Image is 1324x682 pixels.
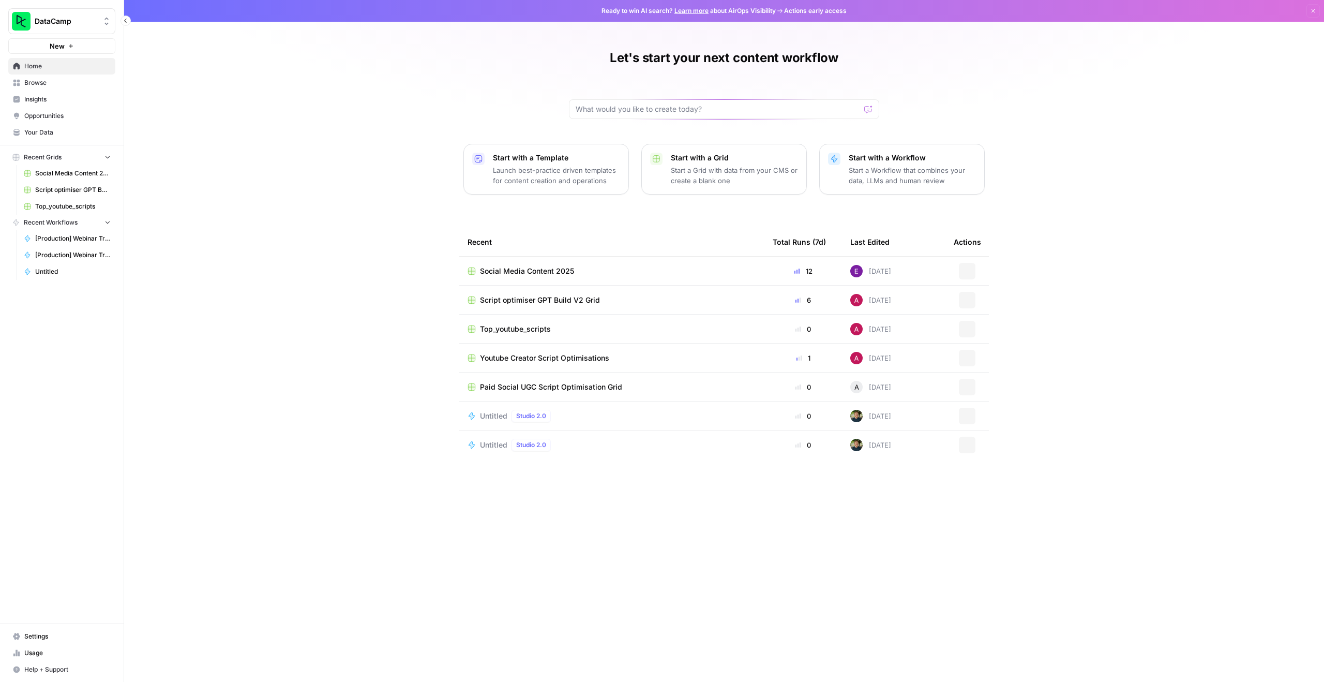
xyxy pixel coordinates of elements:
[35,16,97,26] span: DataCamp
[784,6,847,16] span: Actions early access
[35,202,111,211] span: Top_youtube_scripts
[468,382,756,392] a: Paid Social UGC Script Optimisation Grid
[19,165,115,182] a: Social Media Content 2025
[8,8,115,34] button: Workspace: DataCamp
[773,440,834,450] div: 0
[8,75,115,91] a: Browse
[671,153,798,163] p: Start with a Grid
[468,295,756,305] a: Script optimiser GPT Build V2 Grid
[19,198,115,215] a: Top_youtube_scripts
[468,353,756,363] a: Youtube Creator Script Optimisations
[850,323,863,335] img: 43c7ryrks7gay32ec4w6nmwi11rw
[850,381,891,393] div: [DATE]
[8,124,115,141] a: Your Data
[850,228,890,256] div: Last Edited
[19,247,115,263] a: [Production] Webinar Transcription and Summary for the
[641,144,807,195] button: Start with a GridStart a Grid with data from your CMS or create a blank one
[849,165,976,186] p: Start a Workflow that combines your data, LLMs and human review
[850,323,891,335] div: [DATE]
[773,382,834,392] div: 0
[819,144,985,195] button: Start with a WorkflowStart a Workflow that combines your data, LLMs and human review
[24,111,111,121] span: Opportunities
[24,95,111,104] span: Insights
[468,410,756,422] a: UntitledStudio 2.0
[850,352,891,364] div: [DATE]
[24,78,111,87] span: Browse
[35,250,111,260] span: [Production] Webinar Transcription and Summary for the
[850,294,863,306] img: 43c7ryrks7gay32ec4w6nmwi11rw
[35,234,111,243] span: [Production] Webinar Transcription and Summary ([PERSON_NAME])
[8,645,115,661] a: Usage
[773,228,826,256] div: Total Runs (7d)
[601,6,776,16] span: Ready to win AI search? about AirOps Visibility
[8,58,115,75] a: Home
[610,50,838,66] h1: Let's start your next content workflow
[480,324,551,334] span: Top_youtube_scripts
[24,632,111,641] span: Settings
[35,185,111,195] span: Script optimiser GPT Build V2 Grid
[24,665,111,674] span: Help + Support
[850,352,863,364] img: 43c7ryrks7gay32ec4w6nmwi11rw
[480,266,574,276] span: Social Media Content 2025
[480,353,609,363] span: Youtube Creator Script Optimisations
[463,144,629,195] button: Start with a TemplateLaunch best-practice driven templates for content creation and operations
[516,440,546,450] span: Studio 2.0
[468,324,756,334] a: Top_youtube_scripts
[24,218,78,227] span: Recent Workflows
[24,128,111,137] span: Your Data
[850,265,891,277] div: [DATE]
[480,295,600,305] span: Script optimiser GPT Build V2 Grid
[850,410,863,422] img: otvsmcihctxzw9magmud1ryisfe4
[773,266,834,276] div: 12
[480,411,507,421] span: Untitled
[12,12,31,31] img: DataCamp Logo
[50,41,65,51] span: New
[850,410,891,422] div: [DATE]
[480,382,622,392] span: Paid Social UGC Script Optimisation Grid
[8,91,115,108] a: Insights
[773,324,834,334] div: 0
[8,38,115,54] button: New
[493,165,620,186] p: Launch best-practice driven templates for content creation and operations
[8,108,115,124] a: Opportunities
[576,104,860,114] input: What would you like to create today?
[773,353,834,363] div: 1
[8,628,115,645] a: Settings
[671,165,798,186] p: Start a Grid with data from your CMS or create a blank one
[468,266,756,276] a: Social Media Content 2025
[849,153,976,163] p: Start with a Workflow
[8,150,115,165] button: Recent Grids
[19,230,115,247] a: [Production] Webinar Transcription and Summary ([PERSON_NAME])
[19,263,115,280] a: Untitled
[35,267,111,276] span: Untitled
[854,382,859,392] span: A
[8,661,115,678] button: Help + Support
[468,228,756,256] div: Recent
[19,182,115,198] a: Script optimiser GPT Build V2 Grid
[773,295,834,305] div: 6
[954,228,981,256] div: Actions
[8,215,115,230] button: Recent Workflows
[850,439,891,451] div: [DATE]
[493,153,620,163] p: Start with a Template
[480,440,507,450] span: Untitled
[773,411,834,421] div: 0
[850,439,863,451] img: otvsmcihctxzw9magmud1ryisfe4
[516,411,546,421] span: Studio 2.0
[24,62,111,71] span: Home
[468,439,756,451] a: UntitledStudio 2.0
[24,153,62,162] span: Recent Grids
[35,169,111,178] span: Social Media Content 2025
[850,294,891,306] div: [DATE]
[674,7,709,14] a: Learn more
[24,648,111,658] span: Usage
[850,265,863,277] img: e4njzf3bqkrs28am5bweqlth8km9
